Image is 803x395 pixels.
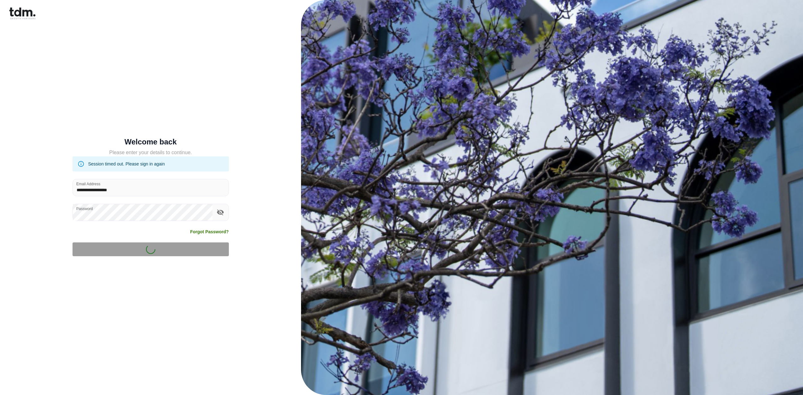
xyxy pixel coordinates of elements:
label: Password [76,206,93,211]
a: Forgot Password? [190,229,229,235]
h5: Please enter your details to continue. [73,149,229,156]
button: toggle password visibility [215,207,226,218]
label: Email Address [76,181,100,187]
div: Session timed out. Please sign in again [88,158,165,170]
h5: Welcome back [73,139,229,145]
